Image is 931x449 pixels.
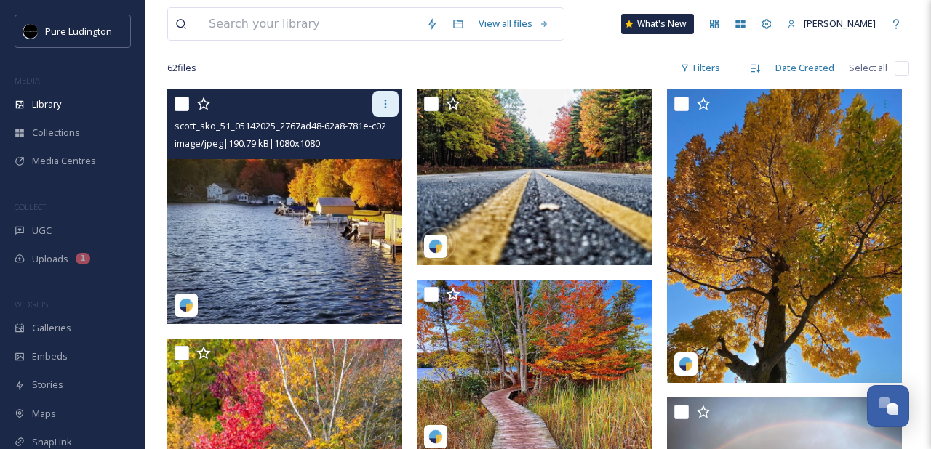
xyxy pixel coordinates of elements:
span: Collections [32,126,80,139]
span: Select all [849,61,887,75]
span: Maps [32,407,56,421]
span: UGC [32,224,52,238]
img: snapsea-logo.png [179,298,193,312]
span: SnapLink [32,435,72,449]
span: Uploads [32,252,68,266]
button: Open Chat [867,385,909,427]
span: MEDIA [15,75,40,86]
a: View all files [471,9,556,38]
img: snapsea-logo.png [428,429,443,444]
div: 1 [76,253,90,264]
span: Embeds [32,349,68,363]
span: [PERSON_NAME] [804,17,876,30]
img: scott_sko_51_05142025_2767ad48-62a8-781e-c02f-37eb88d3c88f.jpg [167,89,402,324]
span: Pure Ludington [45,25,112,38]
span: WIDGETS [15,299,48,310]
img: snapsea-logo.png [679,357,693,371]
span: 62 file s [167,61,196,75]
input: Search your library [201,8,419,40]
img: snapsea-logo.png [428,239,443,254]
span: Stories [32,378,63,392]
span: COLLECT [15,201,46,212]
div: Date Created [768,54,842,82]
span: scott_sko_51_05142025_2767ad48-62a8-781e-c02f-37eb88d3c88f.jpg [175,118,469,132]
span: image/jpeg | 190.79 kB | 1080 x 1080 [175,137,320,150]
a: [PERSON_NAME] [780,9,883,38]
img: pureludingtonF-2.png [23,24,38,39]
span: Galleries [32,321,71,335]
img: alfonz31_05152025_f18b9cdc-84d9-25e6-beb1-885f54124ebe.jpg [417,89,652,265]
span: Library [32,97,61,111]
span: Media Centres [32,154,96,168]
a: What's New [621,14,694,34]
div: Filters [673,54,727,82]
img: burnsie922_04282025_17863251311127865.jpg [667,89,902,383]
